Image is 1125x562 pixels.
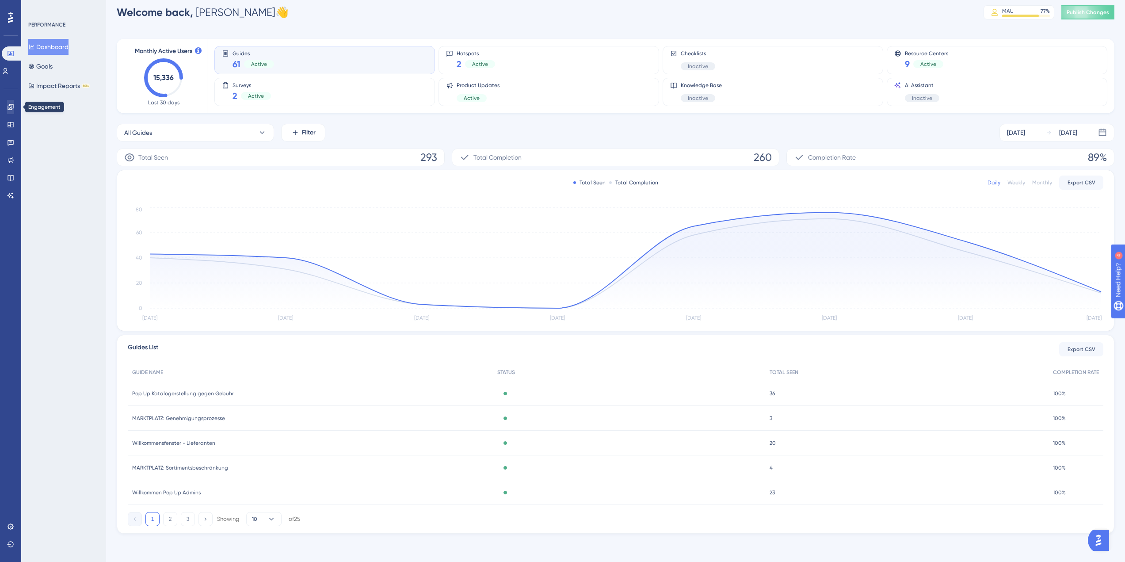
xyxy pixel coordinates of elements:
span: Guides [233,50,274,56]
span: 100% [1053,464,1066,471]
span: Hotspots [457,50,495,56]
span: 260 [754,150,772,164]
button: Export CSV [1059,176,1103,190]
span: Active [472,61,488,68]
button: Filter [281,124,325,141]
span: Active [464,95,480,102]
span: Welcome back, [117,6,193,19]
tspan: 60 [136,229,142,236]
span: TOTAL SEEN [770,369,798,376]
span: 61 [233,58,240,70]
button: All Guides [117,124,274,141]
tspan: 0 [139,305,142,311]
span: Inactive [688,63,708,70]
button: 3 [181,512,195,526]
span: Total Seen [138,152,168,163]
span: 9 [905,58,910,70]
button: Publish Changes [1061,5,1114,19]
span: Export CSV [1068,179,1095,186]
span: GUIDE NAME [132,369,163,376]
tspan: [DATE] [686,315,701,321]
span: 89% [1088,150,1107,164]
span: Guides List [128,342,158,356]
span: Checklists [681,50,715,57]
span: Pop Up Katalogerstellung gegen Gebühr [132,390,234,397]
div: Showing [217,515,239,523]
span: Inactive [912,95,932,102]
div: [DATE] [1059,127,1077,138]
span: Completion Rate [808,152,856,163]
span: Total Completion [473,152,522,163]
span: STATUS [497,369,515,376]
div: Total Completion [609,179,658,186]
tspan: [DATE] [958,315,973,321]
span: Monthly Active Users [135,46,192,57]
div: Monthly [1032,179,1052,186]
tspan: [DATE] [142,315,157,321]
tspan: [DATE] [1087,315,1102,321]
div: [PERSON_NAME] 👋 [117,5,289,19]
div: MAU [1002,8,1014,15]
span: Resource Centers [905,50,948,56]
span: 36 [770,390,775,397]
div: BETA [82,84,90,88]
button: 1 [145,512,160,526]
tspan: [DATE] [550,315,565,321]
div: Weekly [1007,179,1025,186]
span: 4 [770,464,773,471]
span: MARKTPLATZ: Sortimentsbeschränkung [132,464,228,471]
tspan: [DATE] [278,315,293,321]
span: Willkommen Pop Up Admins [132,489,201,496]
text: 15,336 [153,73,174,82]
span: Surveys [233,82,271,88]
span: 2 [233,90,237,102]
span: All Guides [124,127,152,138]
span: MARKTPLATZ: Genehmigungsprozesse [132,415,225,422]
div: Total Seen [573,179,606,186]
span: Active [248,92,264,99]
span: Knowledge Base [681,82,722,89]
div: 4 [61,4,64,11]
tspan: [DATE] [414,315,429,321]
button: Impact ReportsBETA [28,78,90,94]
div: Daily [988,179,1000,186]
div: of 25 [289,515,300,523]
span: Product Updates [457,82,500,89]
span: 20 [770,440,776,447]
span: 2 [457,58,461,70]
span: Willkommensfenster - Lieferanten [132,440,215,447]
span: 100% [1053,489,1066,496]
div: 77 % [1041,8,1050,15]
button: 2 [163,512,177,526]
span: Active [920,61,936,68]
span: 3 [770,415,772,422]
span: Last 30 days [148,99,179,106]
span: AI Assistant [905,82,939,89]
div: [DATE] [1007,127,1025,138]
tspan: 80 [136,206,142,213]
span: Need Help? [21,2,55,13]
span: 100% [1053,440,1066,447]
span: 100% [1053,390,1066,397]
button: 10 [246,512,282,526]
div: PERFORMANCE [28,21,65,28]
span: Inactive [688,95,708,102]
span: Active [251,61,267,68]
span: 23 [770,489,775,496]
button: Goals [28,58,53,74]
tspan: 40 [136,255,142,261]
iframe: UserGuiding AI Assistant Launcher [1088,527,1114,554]
span: COMPLETION RATE [1053,369,1099,376]
span: Publish Changes [1067,9,1109,16]
button: Export CSV [1059,342,1103,356]
tspan: 20 [136,280,142,286]
span: 10 [252,516,257,523]
button: Dashboard [28,39,69,55]
span: Filter [302,127,316,138]
span: 100% [1053,415,1066,422]
span: Export CSV [1068,346,1095,353]
span: 293 [420,150,437,164]
tspan: [DATE] [822,315,837,321]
